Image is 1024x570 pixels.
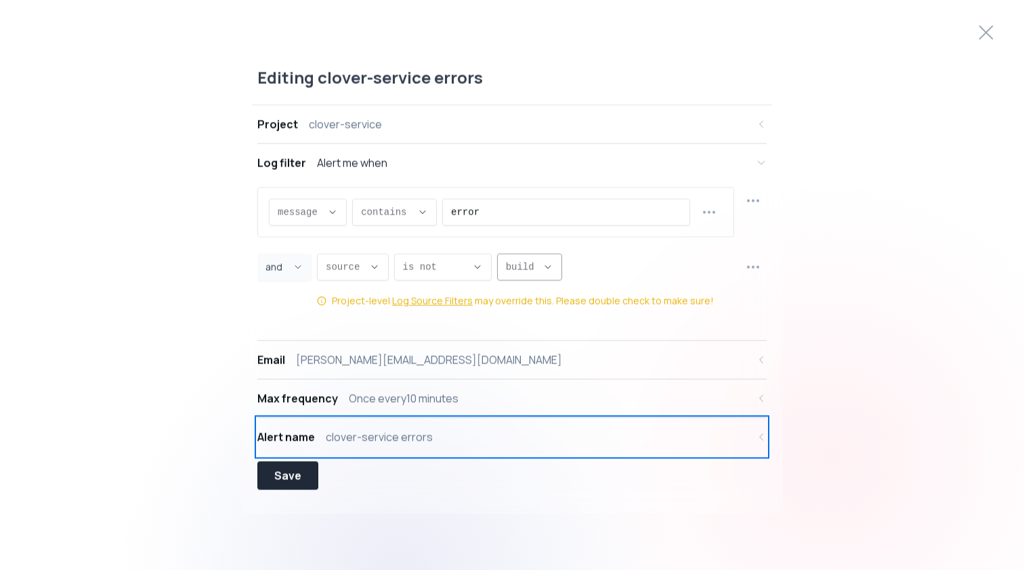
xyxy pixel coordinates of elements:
button: Email[PERSON_NAME][EMAIL_ADDRESS][DOMAIN_NAME] [257,341,767,379]
div: Log filterAlert me when [257,182,767,341]
span: contains [361,206,412,219]
div: clover-service [309,116,382,133]
button: Save [257,462,318,490]
div: Log filter [257,155,306,171]
button: Descriptive Select [269,199,347,226]
a: Log Source Filters [392,294,473,308]
span: message [278,206,322,219]
button: Projectclover-service [257,106,767,144]
span: is not [403,261,467,274]
div: [PERSON_NAME][EMAIL_ADDRESS][DOMAIN_NAME] [296,352,562,368]
button: Max frequencyOnce every10 minutes [257,380,767,418]
button: Joiner Select [257,254,312,281]
div: Max frequency [257,391,338,407]
div: Project [257,116,298,133]
div: Editing clover-service errors [252,67,772,106]
div: Alert me when [317,155,387,171]
button: Descriptive Select [317,254,389,281]
div: Once every 10 minutes [349,391,458,407]
button: Descriptive Select [394,254,492,281]
button: Descriptive Select [497,254,562,281]
div: Save [274,468,301,484]
div: Project-level may override this. Please double check to make sure! [332,294,714,308]
div: Alert name [257,429,315,445]
input: Enter text value... [451,200,681,225]
span: build [506,261,537,274]
button: Descriptive Select [352,199,437,226]
div: Email [257,352,285,368]
button: Log filterAlert me when [257,144,767,182]
button: Alert nameclover-service errors [257,418,767,456]
span: source [326,261,364,274]
span: and [265,261,287,274]
div: clover-service errors [326,429,433,445]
